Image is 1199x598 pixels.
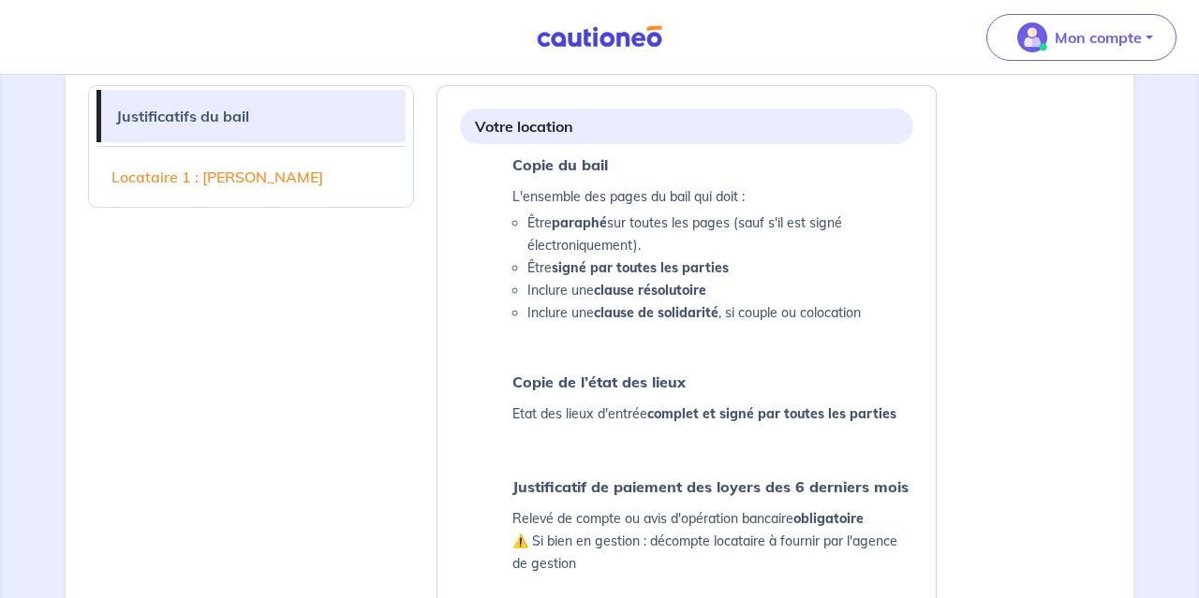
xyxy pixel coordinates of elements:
[1055,26,1142,49] p: Mon compte
[512,372,686,391] strong: Copie de l’état des lieux
[594,304,718,321] strong: clause de solidarité
[512,402,896,425] p: Etat des lieux d'entrée
[647,405,896,422] strong: complet et signé par toutes les parties
[460,109,913,144] div: Votre location
[527,211,913,256] li: Être sur toutes les pages (sauf s'il est signé électroniquement).
[96,151,406,203] a: Locataire 1 : [PERSON_NAME]
[512,155,608,174] strong: Copie du bail
[527,279,913,301] li: Inclure une
[512,185,913,208] p: L'ensemble des pages du bail qui doit :
[512,507,913,575] p: Relevé de compte ou avis d'opération bancaire ⚠️ Si bien en gestion : décompte locataire à fourni...
[529,25,670,49] img: Cautioneo
[594,282,706,299] strong: clause résolutoire
[512,477,909,496] strong: Justificatif de paiement des loyers des 6 derniers mois
[1017,22,1047,52] img: illu_account_valid_menu.svg
[552,259,729,276] strong: signé par toutes les parties
[986,14,1177,61] button: illu_account_valid_menu.svgMon compte
[101,90,406,142] a: Justificatifs du bail
[552,214,607,231] strong: paraphé
[527,301,913,324] li: Inclure une , si couple ou colocation
[527,256,913,279] li: Être
[793,510,864,527] strong: obligatoire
